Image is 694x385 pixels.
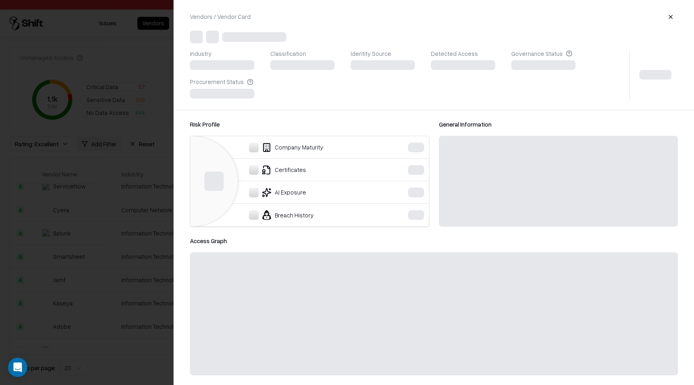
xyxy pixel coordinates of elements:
div: Breach History [197,210,385,220]
div: Classification [270,50,335,57]
div: Detected Access [431,50,495,57]
div: Identity Source [351,50,415,57]
div: Risk Profile [190,120,429,129]
div: Certificates [197,165,385,175]
div: Vendors / Vendor Card [190,12,251,21]
div: Access Graph [190,236,678,246]
div: General Information [439,120,678,129]
div: Procurement Status [190,78,254,85]
div: Industry [190,50,254,57]
div: AI Exposure [197,188,385,197]
div: Governance Status [511,50,576,57]
div: Company Maturity [197,143,385,152]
